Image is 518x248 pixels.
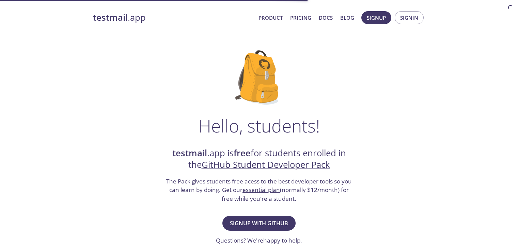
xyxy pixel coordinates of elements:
[263,236,300,244] a: happy to help
[242,186,280,194] a: essential plan
[367,13,386,22] span: Signup
[172,147,207,159] strong: testmail
[400,13,418,22] span: Signin
[199,116,320,136] h1: Hello, students!
[290,13,311,22] a: Pricing
[222,216,296,231] button: Signup with GitHub
[319,13,333,22] a: Docs
[235,50,283,105] img: github-student-backpack.png
[93,12,253,23] a: testmail.app
[216,236,302,245] h3: Questions? We're .
[166,147,353,171] h2: .app is for students enrolled in the
[230,218,288,228] span: Signup with GitHub
[258,13,283,22] a: Product
[234,147,251,159] strong: free
[340,13,354,22] a: Blog
[395,11,424,24] button: Signin
[93,12,128,23] strong: testmail
[202,159,330,171] a: GitHub Student Developer Pack
[166,177,353,203] h3: The Pack gives students free acess to the best developer tools so you can learn by doing. Get our...
[361,11,391,24] button: Signup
